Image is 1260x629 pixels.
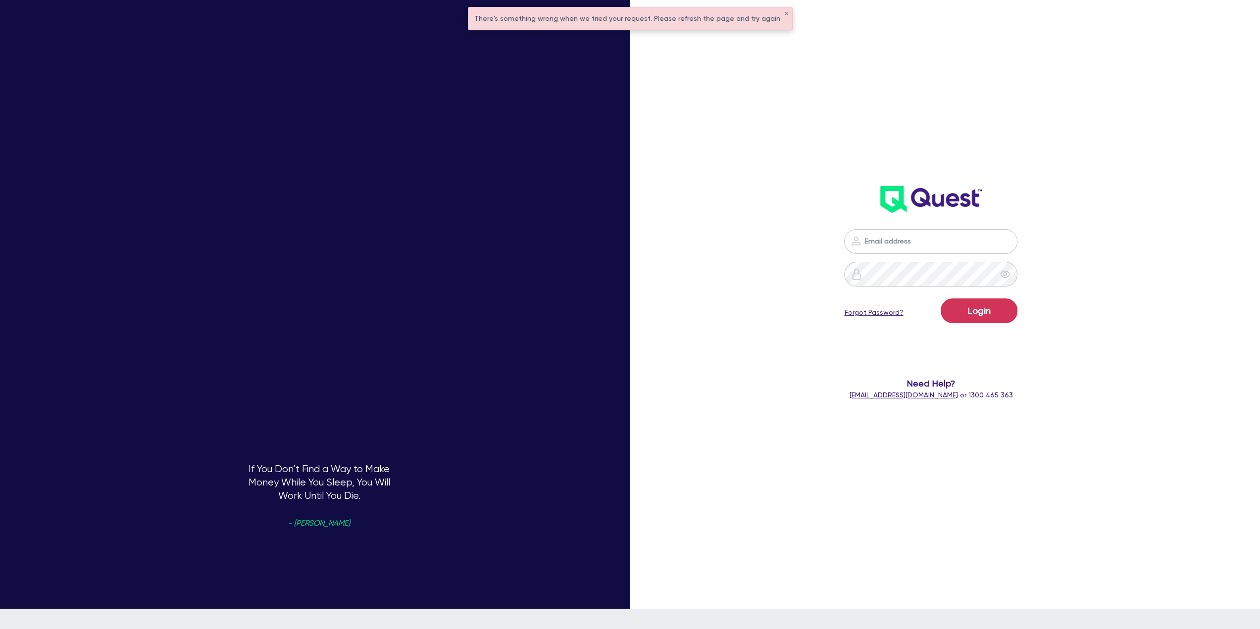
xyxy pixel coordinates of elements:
[756,377,1106,390] span: Need Help?
[844,307,903,318] a: Forgot Password?
[941,298,1017,323] button: Login
[784,11,788,16] button: ✕
[850,235,862,247] img: icon-password
[468,7,792,30] div: There's something wrong when we tried your request. Please refresh the page and try again
[288,520,350,527] span: - [PERSON_NAME]
[849,391,1012,399] span: or 1300 465 363
[844,229,1017,254] input: Email address
[1000,269,1010,279] span: eye
[880,186,982,213] img: wH2k97JdezQIQAAAABJRU5ErkJggg==
[240,463,399,621] p: If You Don’t Find a Way to Make Money While You Sleep, You Will Work Until You Die.
[851,268,862,280] img: icon-password
[849,391,958,399] a: [EMAIL_ADDRESS][DOMAIN_NAME]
